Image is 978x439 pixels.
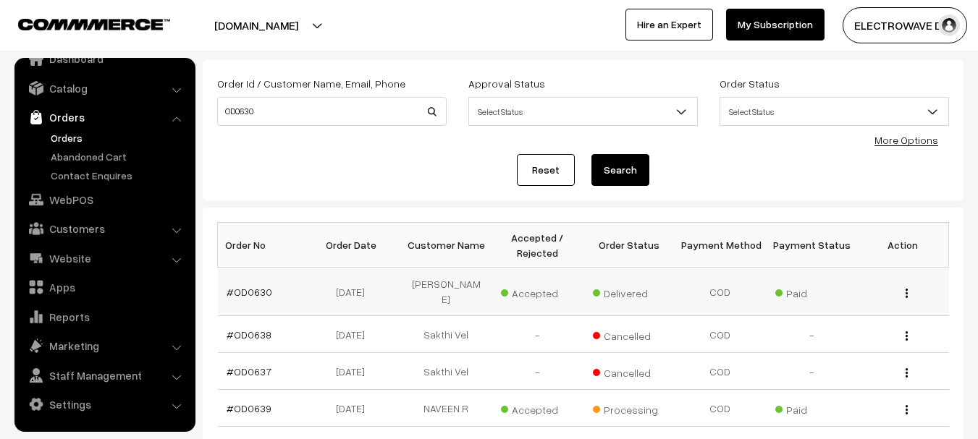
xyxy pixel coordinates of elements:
[675,390,766,427] td: COD
[874,134,938,146] a: More Options
[309,268,400,316] td: [DATE]
[18,391,190,417] a: Settings
[591,154,649,186] button: Search
[593,282,665,301] span: Delivered
[400,223,492,268] th: Customer Name
[227,402,271,414] a: #OD0639
[775,282,848,301] span: Paid
[400,268,492,316] td: [PERSON_NAME]
[675,316,766,353] td: COD
[47,149,190,164] a: Abandoned Cart
[501,398,573,417] span: Accepted
[309,316,400,353] td: [DATE]
[517,154,575,186] a: Reset
[775,398,848,417] span: Paid
[18,19,170,30] img: COMMMERCE
[217,76,405,91] label: Order Id / Customer Name, Email, Phone
[906,331,908,341] img: Menu
[468,97,698,126] span: Select Status
[18,104,190,130] a: Orders
[492,316,583,353] td: -
[217,97,447,126] input: Order Id / Customer Name / Customer Email / Customer Phone
[857,223,948,268] th: Action
[766,223,857,268] th: Payment Status
[906,368,908,378] img: Menu
[18,362,190,388] a: Staff Management
[938,14,960,36] img: user
[492,223,583,268] th: Accepted / Rejected
[726,9,825,41] a: My Subscription
[906,289,908,298] img: Menu
[227,286,272,298] a: #OD0630
[492,353,583,390] td: -
[18,46,190,72] a: Dashboard
[675,268,766,316] td: COD
[720,97,949,126] span: Select Status
[593,398,665,417] span: Processing
[18,245,190,271] a: Website
[675,353,766,390] td: COD
[18,274,190,300] a: Apps
[18,187,190,213] a: WebPOS
[18,216,190,242] a: Customers
[468,76,545,91] label: Approval Status
[227,365,271,378] a: #OD0637
[309,390,400,427] td: [DATE]
[18,75,190,101] a: Catalog
[766,353,857,390] td: -
[766,316,857,353] td: -
[400,353,492,390] td: Sakthi Vel
[593,325,665,344] span: Cancelled
[47,168,190,183] a: Contact Enquires
[593,362,665,380] span: Cancelled
[164,7,349,43] button: [DOMAIN_NAME]
[400,316,492,353] td: Sakthi Vel
[675,223,766,268] th: Payment Method
[501,282,573,301] span: Accepted
[843,7,967,43] button: ELECTROWAVE DE…
[625,9,713,41] a: Hire an Expert
[309,353,400,390] td: [DATE]
[400,390,492,427] td: NAVEEN R
[309,223,400,268] th: Order Date
[583,223,675,268] th: Order Status
[720,99,948,124] span: Select Status
[469,99,697,124] span: Select Status
[720,76,780,91] label: Order Status
[47,130,190,145] a: Orders
[18,304,190,330] a: Reports
[18,14,145,32] a: COMMMERCE
[227,328,271,341] a: #OD0638
[218,223,309,268] th: Order No
[18,333,190,359] a: Marketing
[906,405,908,414] img: Menu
